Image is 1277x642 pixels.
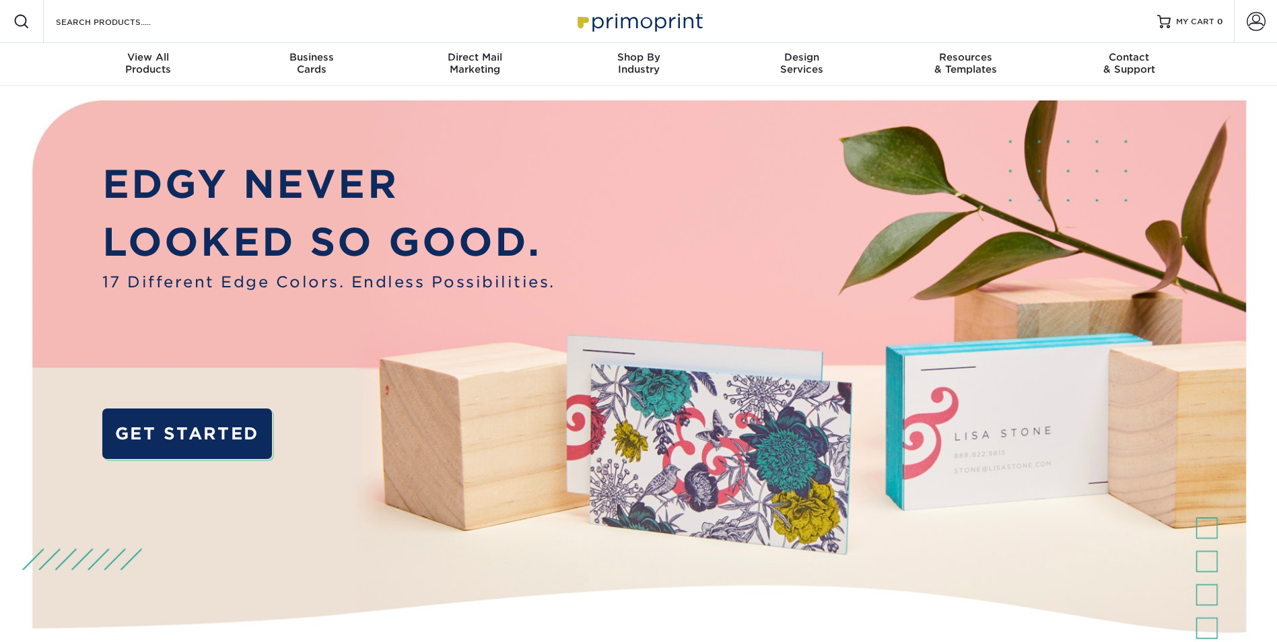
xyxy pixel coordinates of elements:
[67,51,230,63] span: View All
[102,408,272,459] a: GET STARTED
[393,51,557,75] div: Marketing
[102,213,555,271] p: LOOKED SO GOOD.
[884,43,1047,86] a: Resources& Templates
[884,51,1047,75] div: & Templates
[55,13,186,30] input: SEARCH PRODUCTS.....
[557,51,720,75] div: Industry
[393,43,557,86] a: Direct MailMarketing
[884,51,1047,63] span: Resources
[557,51,720,63] span: Shop By
[1047,51,1211,63] span: Contact
[393,51,557,63] span: Direct Mail
[102,271,555,293] span: 17 Different Edge Colors. Endless Possibilities.
[1047,51,1211,75] div: & Support
[720,51,884,75] div: Services
[572,7,706,36] img: Primoprint
[67,51,230,75] div: Products
[720,43,884,86] a: DesignServices
[720,51,884,63] span: Design
[557,43,720,86] a: Shop ByIndustry
[230,43,393,86] a: BusinessCards
[1047,43,1211,86] a: Contact& Support
[230,51,393,75] div: Cards
[1217,17,1223,26] span: 0
[102,155,555,213] p: EDGY NEVER
[67,43,230,86] a: View AllProducts
[1176,16,1214,28] span: MY CART
[230,51,393,63] span: Business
